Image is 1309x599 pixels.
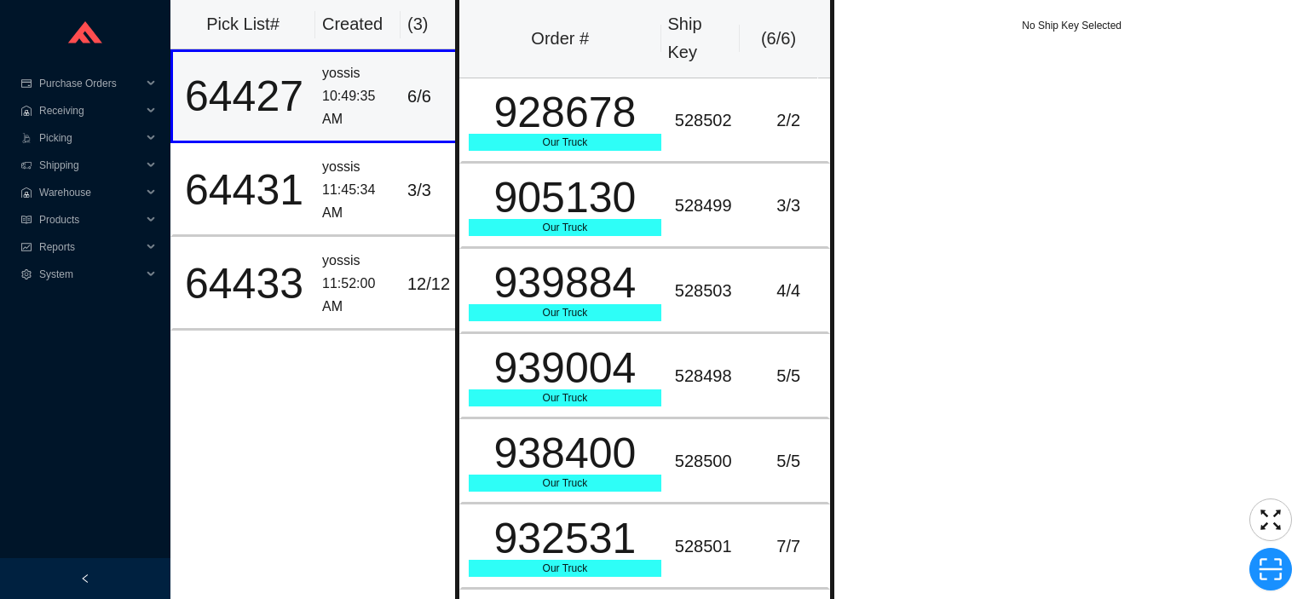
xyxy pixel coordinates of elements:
button: fullscreen [1249,498,1292,541]
div: 528500 [675,447,742,475]
div: 11:45:34 AM [322,179,394,224]
div: 6 / 6 [407,83,459,111]
div: 11:52:00 AM [322,273,394,318]
div: 528503 [675,277,742,305]
div: 5 / 5 [756,447,821,475]
div: 10:49:35 AM [322,85,394,130]
div: Our Truck [469,389,661,406]
span: System [39,261,141,288]
div: 939004 [469,347,661,389]
span: read [20,215,32,225]
div: ( 6 / 6 ) [747,25,811,53]
span: Receiving [39,97,141,124]
div: yossis [322,250,394,273]
div: 528501 [675,533,742,561]
div: yossis [322,62,394,85]
div: 3 / 3 [756,192,821,220]
span: Purchase Orders [39,70,141,97]
span: credit-card [20,78,32,89]
span: Warehouse [39,179,141,206]
div: 5 / 5 [756,362,821,390]
span: fund [20,242,32,252]
span: fullscreen [1250,507,1291,533]
button: scan [1249,548,1292,590]
div: Our Truck [469,304,661,321]
div: 3 / 3 [407,176,459,204]
span: Picking [39,124,141,152]
div: 905130 [469,176,661,219]
div: No Ship Key Selected [834,17,1309,34]
div: 7 / 7 [756,533,821,561]
div: 528498 [675,362,742,390]
div: 4 / 4 [756,277,821,305]
div: 64431 [180,169,309,211]
div: 528499 [675,192,742,220]
span: setting [20,269,32,279]
span: scan [1250,556,1291,582]
div: Our Truck [469,560,661,577]
div: 64427 [180,75,309,118]
div: ( 3 ) [407,10,462,38]
div: yossis [322,156,394,179]
span: Products [39,206,141,233]
div: 939884 [469,262,661,304]
div: Our Truck [469,219,661,236]
div: 932531 [469,517,661,560]
div: 528502 [675,107,742,135]
div: Our Truck [469,134,661,151]
div: 938400 [469,432,661,475]
span: Shipping [39,152,141,179]
div: Our Truck [469,475,661,492]
div: 2 / 2 [756,107,821,135]
span: left [80,573,90,584]
div: 12 / 12 [407,270,459,298]
div: 928678 [469,91,661,134]
div: 64433 [180,262,309,305]
span: Reports [39,233,141,261]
